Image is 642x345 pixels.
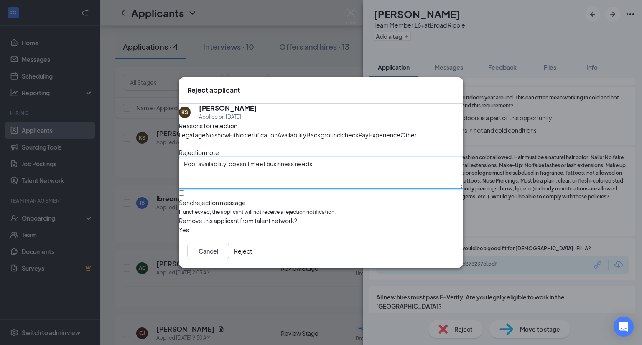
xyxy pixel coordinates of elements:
[179,225,189,234] span: Yes
[236,130,278,140] span: No certification
[614,317,634,337] div: Open Intercom Messenger
[278,130,306,140] span: Availability
[199,104,257,113] h5: [PERSON_NAME]
[187,243,229,259] button: Cancel
[179,122,237,129] span: Reasons for rejection
[187,86,240,95] h3: Reject applicant
[179,157,463,189] textarea: Poor availability, doesn't meet businness needs
[179,217,297,224] span: Remove this applicant from talent network?
[181,109,188,116] div: KS
[179,130,206,140] span: Legal age
[229,130,236,140] span: Fit
[234,243,252,259] button: Reject
[359,130,369,140] span: Pay
[306,130,359,140] span: Background check
[179,149,219,156] span: Rejection note
[400,130,417,140] span: Other
[206,130,229,140] span: No show
[199,113,257,121] div: Applied on [DATE]
[179,190,184,196] input: Send rejection messageIf unchecked, the applicant will not receive a rejection notification.
[369,130,400,140] span: Experience
[179,198,463,207] div: Send rejection message
[179,208,463,216] span: If unchecked, the applicant will not receive a rejection notification.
